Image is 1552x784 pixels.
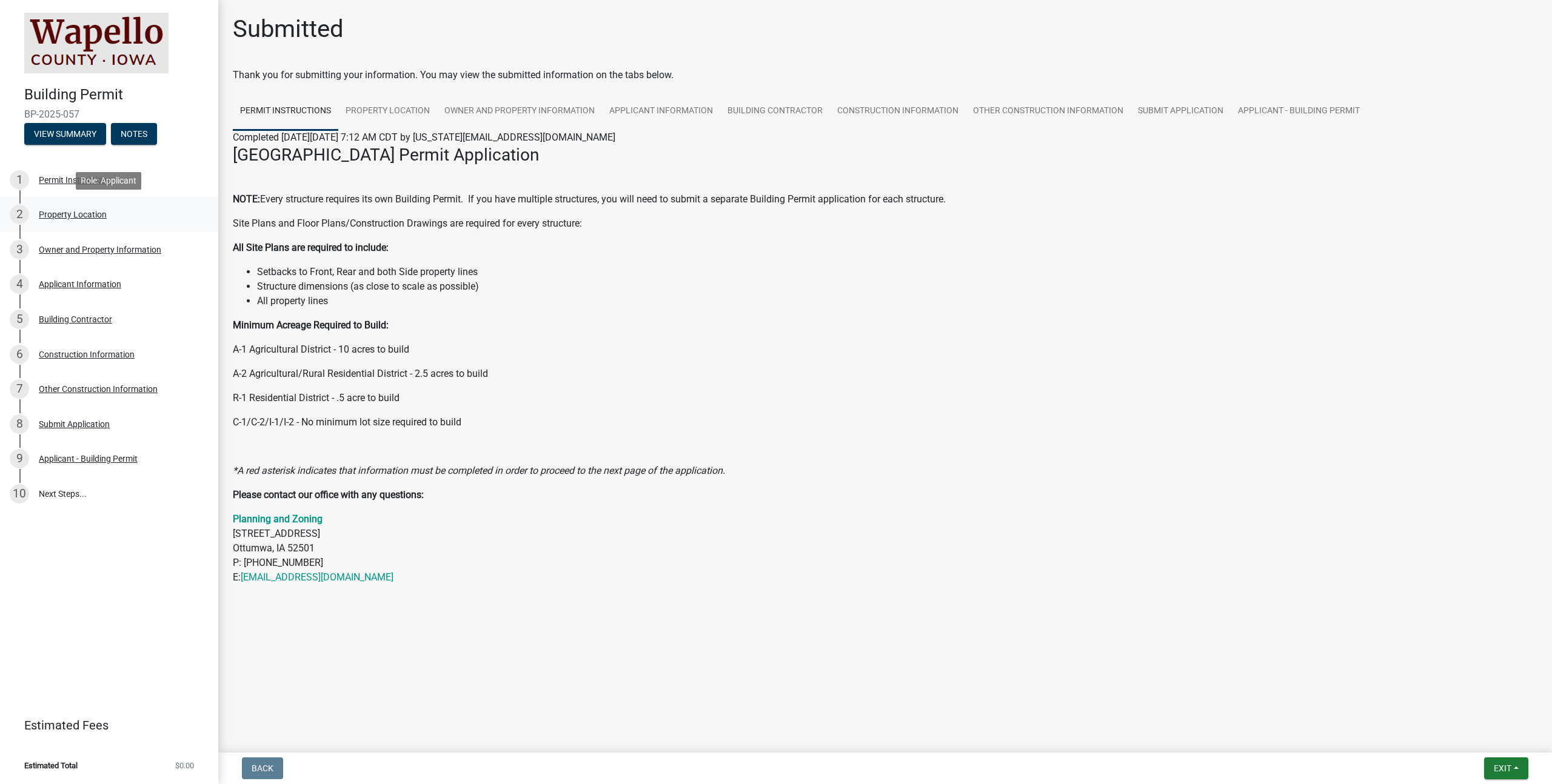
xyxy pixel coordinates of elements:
a: Other Construction Information [966,92,1131,131]
div: Building Contractor [39,315,112,324]
h3: [GEOGRAPHIC_DATA] Permit Application [233,145,1537,165]
span: BP-2025-057 [24,108,194,120]
span: Completed [DATE][DATE] 7:12 AM CDT by [US_STATE][EMAIL_ADDRESS][DOMAIN_NAME] [233,131,615,143]
span: Estimated Total [24,762,78,769]
div: 7 [10,379,29,399]
a: Submit Application [1131,92,1231,131]
a: Applicant - Building Permit [1231,92,1367,131]
p: Every structure requires its own Building Permit. If you have multiple structures, you will need ... [233,192,1537,207]
div: Role: Applicant [76,172,141,190]
a: [EMAIL_ADDRESS][DOMAIN_NAME] [241,571,393,583]
li: Structure dimensions (as close to scale as possible) [257,279,1537,294]
wm-modal-confirm: Notes [111,130,157,139]
div: Property Location [39,210,107,219]
div: Permit Instructions [39,176,111,184]
span: $0.00 [175,762,194,769]
p: C-1/C-2/I-1/I-2 - No minimum lot size required to build [233,415,1537,430]
strong: Please contact our office with any questions: [233,489,424,500]
div: 9 [10,449,29,468]
button: Exit [1484,757,1528,779]
div: 5 [10,310,29,329]
div: 6 [10,345,29,364]
div: Submit Application [39,420,110,428]
div: Other Construction Information [39,385,158,393]
wm-modal-confirm: Summary [24,130,106,139]
div: 8 [10,414,29,434]
a: Construction Information [830,92,966,131]
div: 10 [10,484,29,503]
li: All property lines [257,294,1537,308]
button: Notes [111,123,157,145]
a: Building Contractor [720,92,830,131]
span: Back [252,763,273,773]
span: Exit [1494,763,1511,773]
a: Applicant Information [602,92,720,131]
p: R-1 Residential District - .5 acre to build [233,391,1537,405]
div: 1 [10,170,29,190]
button: Back [242,757,283,779]
img: Wapello County, Iowa [24,13,169,73]
h4: Building Permit [24,86,209,104]
a: Planning and Zoning [233,513,323,525]
p: [STREET_ADDRESS] Ottumwa, IA 52501 P: [PHONE_NUMBER] E: [233,512,1537,585]
div: Applicant Information [39,280,121,288]
a: Estimated Fees [10,713,199,737]
p: A-2 Agricultural/Rural Residential District - 2.5 acres to build [233,367,1537,381]
p: Site Plans and Floor Plans/Construction Drawings are required for every structure: [233,216,1537,231]
p: A-1 Agricultural District - 10 acres to build [233,342,1537,357]
h1: Submitted [233,15,344,44]
a: Property Location [338,92,437,131]
div: 3 [10,240,29,259]
div: Applicant - Building Permit [39,454,138,463]
a: Owner and Property Information [437,92,602,131]
button: View Summary [24,123,106,145]
i: *A red asterisk indicates that information must be completed in order to proceed to the next page... [233,465,725,476]
div: 2 [10,205,29,224]
div: Owner and Property Information [39,245,161,254]
strong: NOTE: [233,193,260,205]
div: 4 [10,274,29,294]
strong: All Site Plans are required to include: [233,242,389,253]
div: Thank you for submitting your information. You may view the submitted information on the tabs below. [233,68,1537,82]
a: Permit Instructions [233,92,338,131]
strong: Minimum Acreage Required to Build: [233,319,389,331]
div: Construction Information [39,350,135,359]
li: Setbacks to Front, Rear and both Side property lines [257,265,1537,279]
